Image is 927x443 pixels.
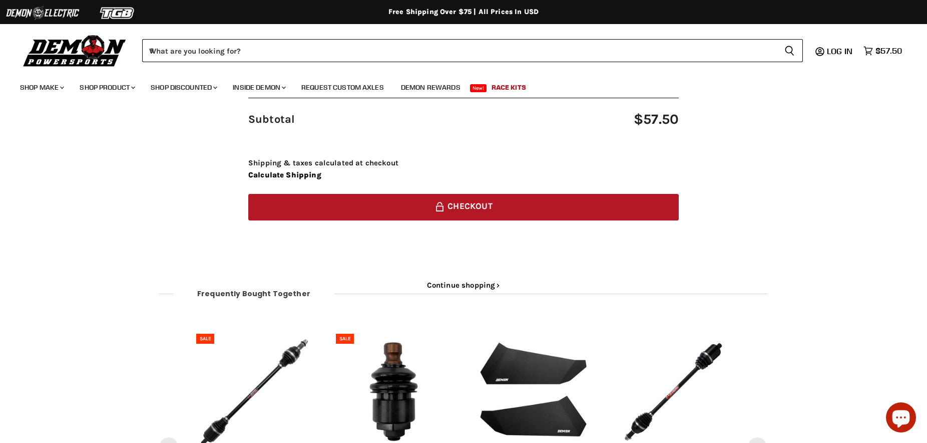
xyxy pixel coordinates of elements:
[470,84,487,92] span: New!
[248,111,468,127] span: Subtotal
[142,39,803,62] form: Product
[339,336,351,342] span: SALE
[248,169,321,181] button: Calculate Shipping
[143,77,223,98] a: Shop Discounted
[13,77,70,98] a: Shop Make
[248,239,679,261] iframe: PayPal-paypal
[822,47,858,56] a: Log in
[142,39,776,62] input: When autocomplete results are available use up and down arrows to review and enter to select
[827,46,852,56] span: Log in
[248,281,679,290] a: Continue shopping
[294,77,391,98] a: Request Custom Axles
[776,39,803,62] button: Search
[225,77,292,98] a: Inside Demon
[875,46,902,56] span: $57.50
[248,194,679,220] button: Checkout
[5,4,80,23] img: Demon Electric Logo 2
[80,4,155,23] img: TGB Logo 2
[858,44,907,58] a: $57.50
[393,77,468,98] a: Demon Rewards
[883,402,919,435] inbox-online-store-chat: Shopify online store chat
[484,77,534,98] a: Race Kits
[13,73,899,98] ul: Main menu
[20,33,130,68] img: Demon Powersports
[63,8,864,17] div: Free Shipping Over $75 | All Prices In USD
[200,336,211,342] span: SALE
[173,290,334,298] span: Frequently bought together
[72,77,141,98] a: Shop Product
[248,157,679,181] div: Shipping & taxes calculated at checkout
[468,111,679,127] span: $57.50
